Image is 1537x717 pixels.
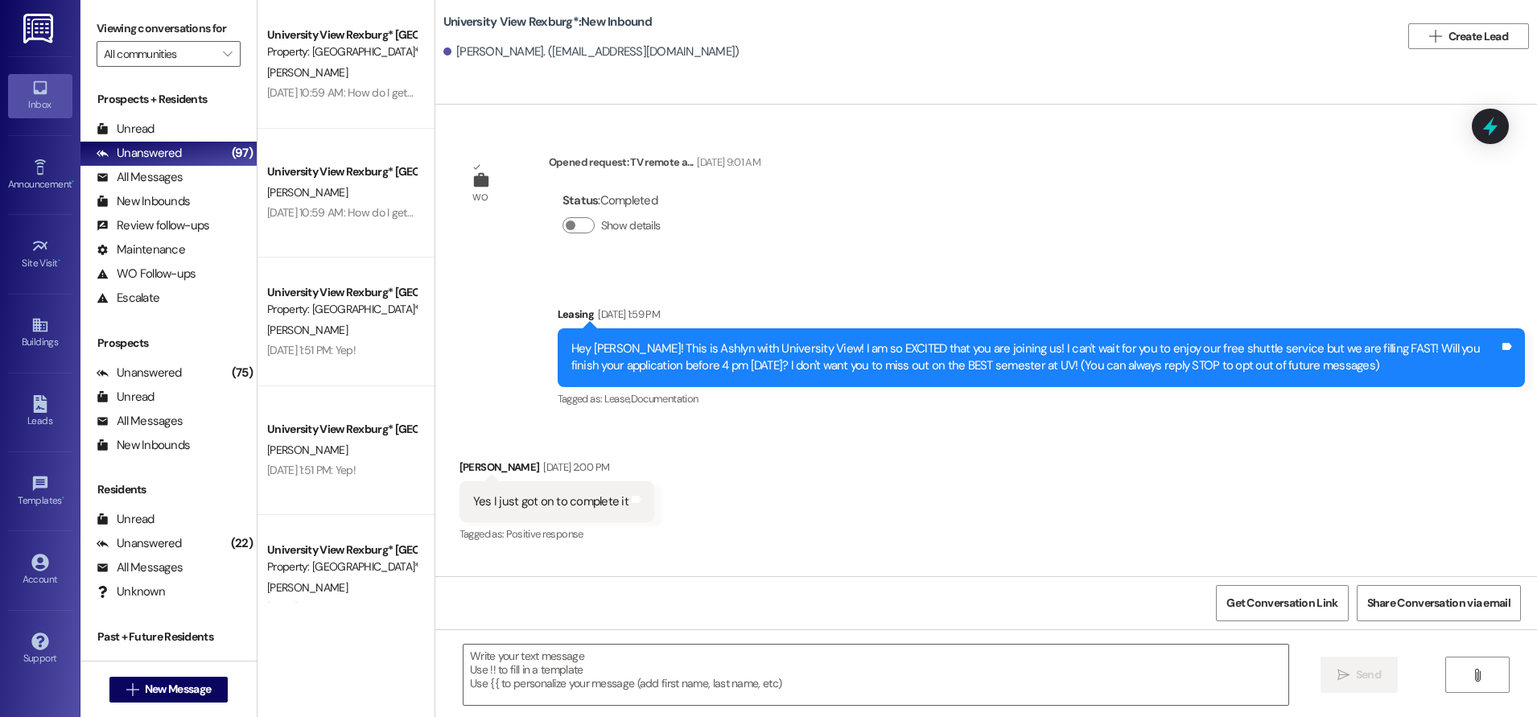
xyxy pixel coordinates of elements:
[109,677,229,703] button: New Message
[8,74,72,117] a: Inbox
[97,511,155,528] div: Unread
[80,335,257,352] div: Prospects
[539,459,609,476] div: [DATE] 2:00 PM
[97,559,183,576] div: All Messages
[267,443,348,457] span: [PERSON_NAME]
[1367,595,1510,612] span: Share Conversation via email
[80,628,257,645] div: Past + Future Residents
[23,14,56,43] img: ResiDesk Logo
[459,522,654,546] div: Tagged as:
[62,492,64,504] span: •
[472,189,488,206] div: WO
[97,437,190,454] div: New Inbounds
[97,583,165,600] div: Unknown
[558,306,1525,328] div: Leasing
[1357,585,1521,621] button: Share Conversation via email
[223,47,232,60] i: 
[145,681,211,698] span: New Message
[1448,28,1508,45] span: Create Lead
[97,145,182,162] div: Unanswered
[267,205,473,220] div: [DATE] 10:59 AM: How do I get my package?
[97,193,190,210] div: New Inbounds
[227,531,257,556] div: (22)
[267,463,356,477] div: [DATE] 1:51 PM: Yep!
[594,306,660,323] div: [DATE] 1:59 PM
[228,141,257,166] div: (97)
[1321,657,1399,693] button: Send
[104,41,215,67] input: All communities
[267,27,416,43] div: University View Rexburg* [GEOGRAPHIC_DATA]
[80,481,257,498] div: Residents
[267,542,416,558] div: University View Rexburg* [GEOGRAPHIC_DATA]
[459,459,654,481] div: [PERSON_NAME]
[267,163,416,180] div: University View Rexburg* [GEOGRAPHIC_DATA]
[267,185,348,200] span: [PERSON_NAME]
[8,390,72,434] a: Leads
[97,121,155,138] div: Unread
[267,580,348,595] span: [PERSON_NAME]
[8,311,72,355] a: Buildings
[443,43,740,60] div: [PERSON_NAME]. ([EMAIL_ADDRESS][DOMAIN_NAME])
[267,323,348,337] span: [PERSON_NAME]
[443,14,652,31] b: University View Rexburg*: New Inbound
[693,154,760,171] div: [DATE] 9:01 AM
[97,16,241,41] label: Viewing conversations for
[549,154,760,176] div: Opened request: TV remote a...
[97,241,185,258] div: Maintenance
[8,233,72,276] a: Site Visit •
[1429,30,1441,43] i: 
[562,192,599,208] b: Status
[267,43,416,60] div: Property: [GEOGRAPHIC_DATA]*
[571,340,1499,375] div: Hey [PERSON_NAME]! This is Ashlyn with University View! I am so EXCITED that you are joining us! ...
[473,493,628,510] div: Yes I just got on to complete it
[1356,666,1381,683] span: Send
[97,266,196,282] div: WO Follow-ups
[8,549,72,592] a: Account
[1337,669,1350,682] i: 
[506,527,583,541] span: Positive response
[604,392,631,406] span: Lease ,
[58,255,60,266] span: •
[1471,669,1483,682] i: 
[562,188,667,213] div: : Completed
[97,413,183,430] div: All Messages
[97,290,159,307] div: Escalate
[1408,23,1529,49] button: Create Lead
[97,169,183,186] div: All Messages
[126,683,138,696] i: 
[267,343,356,357] div: [DATE] 1:51 PM: Yep!
[1226,595,1337,612] span: Get Conversation Link
[97,217,209,234] div: Review follow-ups
[97,535,182,552] div: Unanswered
[228,361,257,385] div: (75)
[97,389,155,406] div: Unread
[1216,585,1348,621] button: Get Conversation Link
[631,392,698,406] span: Documentation
[267,600,464,615] div: [DATE] 2:31 PM: Ok I gotcha I sent it thanks!
[267,284,416,301] div: University View Rexburg* [GEOGRAPHIC_DATA]
[267,301,416,318] div: Property: [GEOGRAPHIC_DATA]*
[267,85,473,100] div: [DATE] 10:59 AM: How do I get my package?
[267,421,416,438] div: University View Rexburg* [GEOGRAPHIC_DATA]
[267,65,348,80] span: [PERSON_NAME]
[267,558,416,575] div: Property: [GEOGRAPHIC_DATA]*
[97,365,182,381] div: Unanswered
[601,217,661,234] label: Show details
[72,176,74,187] span: •
[8,628,72,671] a: Support
[558,387,1525,410] div: Tagged as:
[8,470,72,513] a: Templates •
[80,91,257,108] div: Prospects + Residents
